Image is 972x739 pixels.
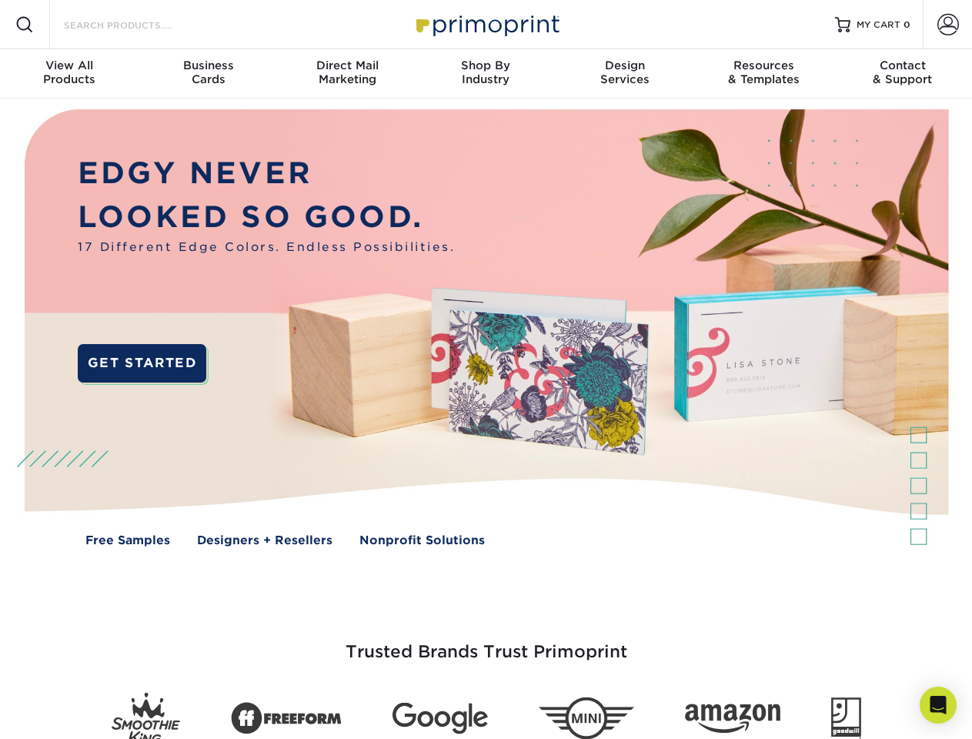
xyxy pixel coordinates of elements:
span: Design [556,59,694,72]
span: Contact [833,59,972,72]
span: 0 [904,19,910,30]
div: & Support [833,59,972,86]
span: Shop By [416,59,555,72]
input: SEARCH PRODUCTS..... [62,15,212,34]
img: Amazon [685,704,780,734]
a: BusinessCards [139,49,277,99]
div: Services [556,59,694,86]
div: Cards [139,59,277,86]
a: Shop ByIndustry [416,49,555,99]
img: Google [392,703,488,734]
a: Designers + Resellers [197,532,332,550]
a: Contact& Support [833,49,972,99]
span: 17 Different Edge Colors. Endless Possibilities. [78,239,455,256]
img: Primoprint [409,8,563,41]
span: Direct Mail [278,59,416,72]
p: EDGY NEVER [78,152,455,196]
p: LOOKED SO GOOD. [78,196,455,239]
a: Free Samples [85,532,170,550]
a: Resources& Templates [694,49,833,99]
span: MY CART [857,18,900,32]
a: DesignServices [556,49,694,99]
div: Open Intercom Messenger [920,687,957,724]
img: Goodwill [831,697,861,739]
a: Direct MailMarketing [278,49,416,99]
span: Business [139,59,277,72]
div: Industry [416,59,555,86]
span: Resources [694,59,833,72]
div: Marketing [278,59,416,86]
a: Nonprofit Solutions [359,532,485,550]
a: GET STARTED [78,344,206,383]
div: & Templates [694,59,833,86]
h3: Trusted Brands Trust Primoprint [36,605,937,680]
